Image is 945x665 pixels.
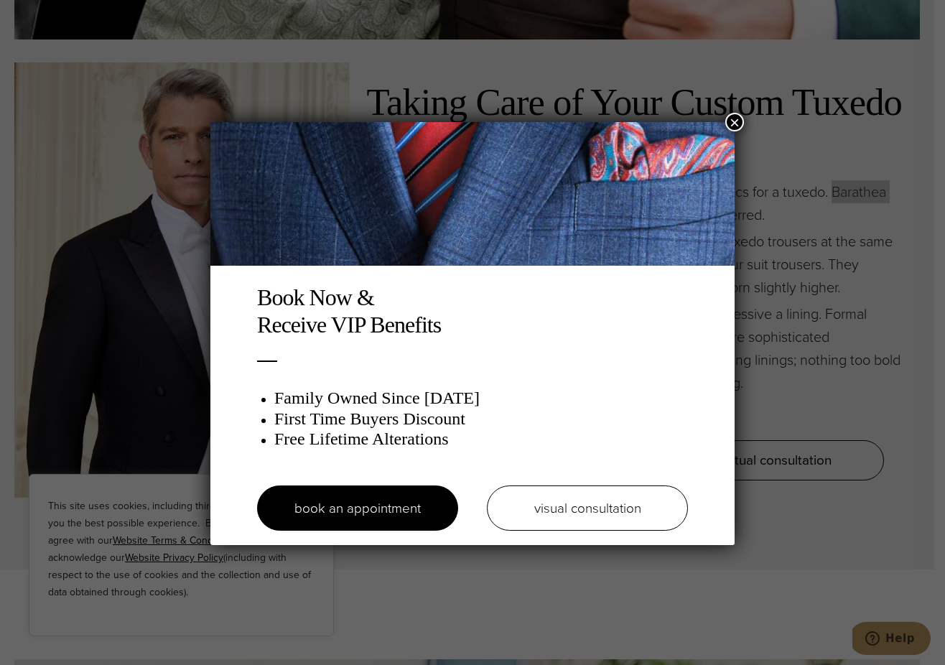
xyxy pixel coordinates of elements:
h3: Free Lifetime Alterations [274,429,688,450]
h3: Family Owned Since [DATE] [274,388,688,409]
span: Help [33,10,62,23]
button: Close [725,113,744,131]
a: book an appointment [257,485,458,531]
h2: Book Now & Receive VIP Benefits [257,284,688,339]
h3: First Time Buyers Discount [274,409,688,429]
a: visual consultation [487,485,688,531]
